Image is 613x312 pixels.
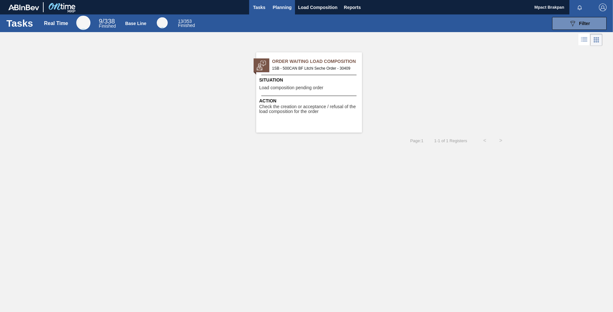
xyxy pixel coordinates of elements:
[273,4,292,11] span: Planning
[6,20,35,27] h1: Tasks
[178,19,183,24] span: 13
[99,23,116,29] span: Finished
[569,3,590,12] button: Notifications
[477,133,493,149] button: <
[344,4,361,11] span: Reports
[259,104,360,114] span: Check the creation or acceptance / refusal of the load composition for the order
[298,4,338,11] span: Load Composition
[410,138,423,143] span: Page : 1
[272,58,362,65] span: Order Waiting Load Composition
[44,21,68,26] div: Real Time
[599,4,607,11] img: Logout
[8,4,39,10] img: TNhmsLtSVTkK8tSr43FrP2fwEKptu5GPRR3wAAAABJRU5ErkJggg==
[259,85,323,90] span: Load composition pending order
[125,21,146,26] div: Base Line
[272,65,357,72] span: 1SB - 500CAN BF Litchi Seche Order - 30409
[178,19,192,24] span: / 353
[259,77,360,83] span: Situation
[99,19,116,28] div: Real Time
[552,17,607,30] button: Filter
[578,34,590,46] div: List Vision
[252,4,266,11] span: Tasks
[99,18,102,25] span: 9
[590,34,602,46] div: Card Vision
[178,23,195,28] span: Finished
[99,18,115,25] span: / 338
[433,138,467,143] span: 1 - 1 of 1 Registers
[256,61,266,70] img: status
[76,16,90,30] div: Real Time
[259,98,360,104] span: Action
[157,17,168,28] div: Base Line
[579,21,590,26] span: Filter
[493,133,509,149] button: >
[178,19,195,28] div: Base Line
